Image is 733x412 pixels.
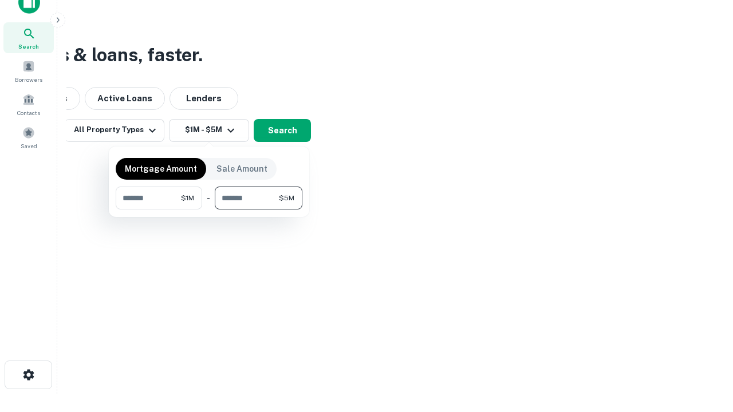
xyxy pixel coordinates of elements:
[279,193,294,203] span: $5M
[125,163,197,175] p: Mortgage Amount
[216,163,267,175] p: Sale Amount
[207,187,210,209] div: -
[181,193,194,203] span: $1M
[676,320,733,375] iframe: Chat Widget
